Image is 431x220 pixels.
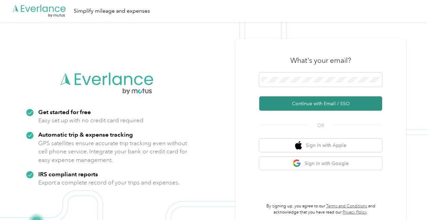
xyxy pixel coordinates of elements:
button: google logoSign in with Google [259,157,382,170]
div: Simplify mileage and expenses [74,7,150,15]
p: GPS satellites ensure accurate trip tracking even without cell phone service. Integrate your bank... [38,139,187,164]
a: Privacy Policy [343,210,367,215]
a: Terms and Conditions [326,204,367,209]
strong: IRS compliant reports [38,170,98,178]
p: Export a complete record of your trips and expenses. [38,178,180,187]
p: Easy set up with no credit card required [38,116,143,125]
img: apple logo [295,141,302,150]
h3: What's your email? [290,56,351,65]
span: OR [309,122,333,129]
button: Continue with Email / SSO [259,96,382,111]
img: google logo [293,159,301,168]
button: apple logoSign in with Apple [259,139,382,152]
strong: Automatic trip & expense tracking [38,131,133,138]
strong: Get started for free [38,108,91,115]
p: By signing up, you agree to our and acknowledge that you have read our . [259,203,382,215]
